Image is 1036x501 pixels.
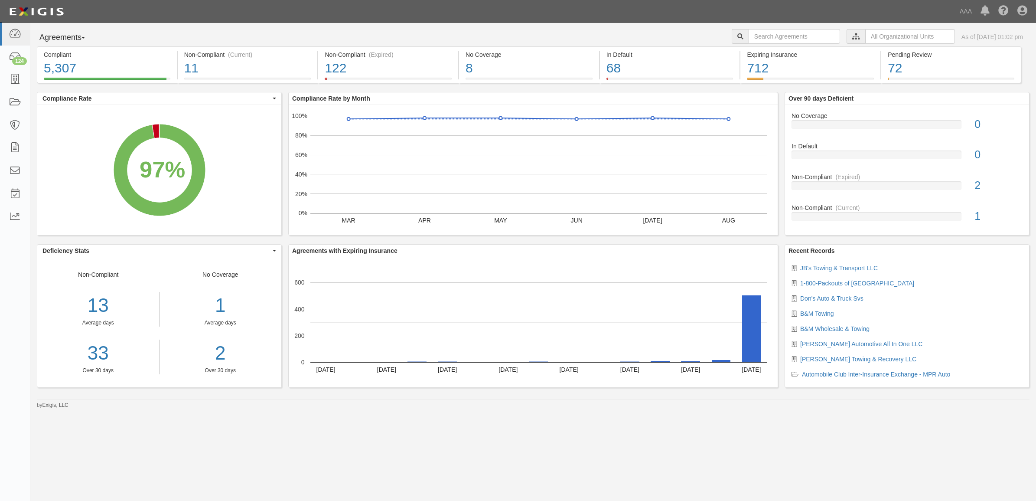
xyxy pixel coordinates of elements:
b: Over 90 days Deficient [788,95,854,102]
div: (Current) [228,50,252,59]
span: Deficiency Stats [42,246,270,255]
b: Agreements with Expiring Insurance [292,247,397,254]
div: Average days [37,319,159,327]
b: Recent Records [788,247,835,254]
text: 60% [295,151,307,158]
div: (Expired) [369,50,394,59]
div: Non-Compliant [37,270,160,374]
text: [DATE] [643,217,662,224]
input: Search Agreements [749,29,840,44]
text: [DATE] [377,366,396,373]
div: Over 30 days [166,367,275,374]
span: Compliance Rate [42,94,270,103]
a: Non-Compliant(Current)1 [792,203,1023,228]
div: No Coverage [466,50,593,59]
a: 2 [166,340,275,367]
text: JUN [571,217,583,224]
div: Compliant [44,50,170,59]
a: Expiring Insurance712 [740,78,880,85]
text: 400 [294,305,305,312]
button: Agreements [37,29,102,46]
text: MAR [342,217,355,224]
text: AUG [722,217,735,224]
div: No Coverage [785,111,1029,120]
a: No Coverage8 [459,78,599,85]
text: 80% [295,132,307,139]
div: 0 [968,147,1029,163]
text: 20% [295,190,307,197]
div: Non-Compliant (Expired) [325,50,452,59]
div: Non-Compliant [785,203,1029,212]
div: 11 [184,59,311,78]
a: [PERSON_NAME] Automotive All In One LLC [800,341,922,347]
div: In Default [606,50,733,59]
a: Non-Compliant(Expired)122 [318,78,458,85]
div: 5,307 [44,59,170,78]
text: 0% [299,210,307,216]
a: Don's Auto & Truck Svs [800,295,863,302]
text: 600 [294,279,305,286]
text: [DATE] [560,366,579,373]
text: [DATE] [620,366,639,373]
div: 13 [37,292,159,319]
div: No Coverage [160,270,282,374]
b: Compliance Rate by Month [292,95,370,102]
div: Over 30 days [37,367,159,374]
a: Pending Review72 [881,78,1021,85]
text: 40% [295,171,307,178]
a: 33 [37,340,159,367]
a: JB's Towing & Transport LLC [800,265,878,272]
a: [PERSON_NAME] Towing & Recovery LLC [800,356,916,363]
input: All Organizational Units [865,29,955,44]
div: 97% [140,153,185,186]
a: B&M Towing [800,310,834,317]
div: Non-Compliant (Current) [184,50,311,59]
small: by [37,402,68,409]
text: 200 [294,332,305,339]
a: 1-800-Packouts of [GEOGRAPHIC_DATA] [800,280,914,287]
div: (Expired) [835,173,860,181]
img: logo-5460c22ac91f19d4615b14bd174203de0afe785f0fc80cf4dbbc73dc1793850b.png [7,4,66,20]
div: 712 [747,59,874,78]
a: Non-Compliant(Expired)2 [792,173,1023,203]
div: 1 [166,292,275,319]
svg: A chart. [289,105,778,235]
a: No Coverage0 [792,111,1023,142]
text: [DATE] [498,366,518,373]
a: AAA [955,3,976,20]
text: [DATE] [438,366,457,373]
text: [DATE] [742,366,761,373]
div: 2 [968,178,1029,193]
a: In Default68 [600,78,740,85]
text: APR [418,217,431,224]
a: Exigis, LLC [42,402,68,408]
a: Compliant5,307 [37,78,177,85]
div: Expiring Insurance [747,50,874,59]
text: MAY [494,217,507,224]
div: Pending Review [888,50,1014,59]
div: 68 [606,59,733,78]
div: 8 [466,59,593,78]
div: 72 [888,59,1014,78]
text: 0 [301,359,305,366]
text: [DATE] [316,366,336,373]
div: (Current) [835,203,860,212]
svg: A chart. [37,105,281,235]
i: Help Center - Complianz [998,6,1009,16]
div: 124 [12,57,27,65]
button: Compliance Rate [37,92,281,105]
div: Average days [166,319,275,327]
div: Non-Compliant [785,173,1029,181]
svg: A chart. [289,257,778,387]
a: B&M Wholesale & Towing [800,325,870,332]
text: [DATE] [681,366,700,373]
a: In Default0 [792,142,1023,173]
text: 100% [292,112,307,119]
div: In Default [785,142,1029,151]
div: As of [DATE] 01:02 pm [961,33,1023,41]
